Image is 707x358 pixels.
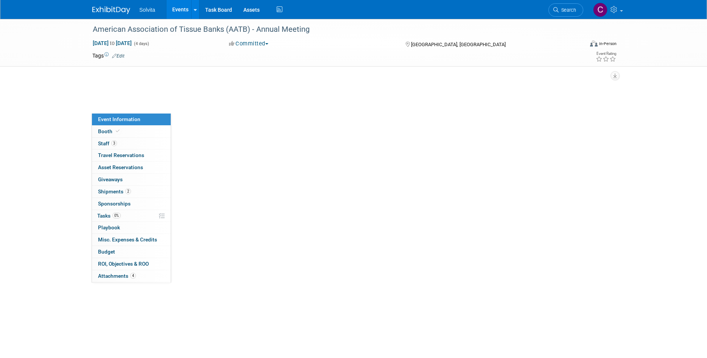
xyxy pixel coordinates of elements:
img: Cindy Miller [593,3,607,17]
span: Solvita [139,7,155,13]
span: Search [559,7,576,13]
span: Travel Reservations [98,152,144,158]
div: Event Format [539,39,617,51]
a: ROI, Objectives & ROO [92,258,171,270]
a: Booth [92,126,171,137]
a: Playbook [92,222,171,233]
img: ExhibitDay [92,6,130,14]
span: Asset Reservations [98,164,143,170]
span: [GEOGRAPHIC_DATA], [GEOGRAPHIC_DATA] [411,42,506,47]
span: Sponsorships [98,201,131,207]
div: American Association of Tissue Banks (AATB) - Annual Meeting [90,23,572,36]
a: Misc. Expenses & Credits [92,234,171,246]
button: Committed [226,40,271,48]
span: Attachments [98,273,136,279]
i: Booth reservation complete [116,129,120,133]
span: Staff [98,140,117,146]
a: Asset Reservations [92,162,171,173]
a: Sponsorships [92,198,171,210]
a: Staff3 [92,138,171,149]
span: 0% [112,213,121,218]
a: Event Information [92,114,171,125]
span: 2 [125,188,131,194]
a: Budget [92,246,171,258]
span: Playbook [98,224,120,230]
div: Event Rating [596,52,616,56]
a: Shipments2 [92,186,171,198]
span: Budget [98,249,115,255]
span: to [109,40,116,46]
span: (4 days) [133,41,149,46]
div: In-Person [599,41,617,47]
a: Travel Reservations [92,149,171,161]
a: Attachments4 [92,270,171,282]
span: [DATE] [DATE] [92,40,132,47]
td: Tags [92,52,125,59]
span: 3 [111,140,117,146]
span: Misc. Expenses & Credits [98,237,157,243]
a: Search [548,3,583,17]
img: Format-Inperson.png [590,40,598,47]
span: Event Information [98,116,140,122]
span: Booth [98,128,121,134]
a: Tasks0% [92,210,171,222]
span: Giveaways [98,176,123,182]
span: Tasks [97,213,121,219]
span: Shipments [98,188,131,195]
a: Edit [112,53,125,59]
span: 4 [130,273,136,279]
a: Giveaways [92,174,171,185]
span: ROI, Objectives & ROO [98,261,149,267]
